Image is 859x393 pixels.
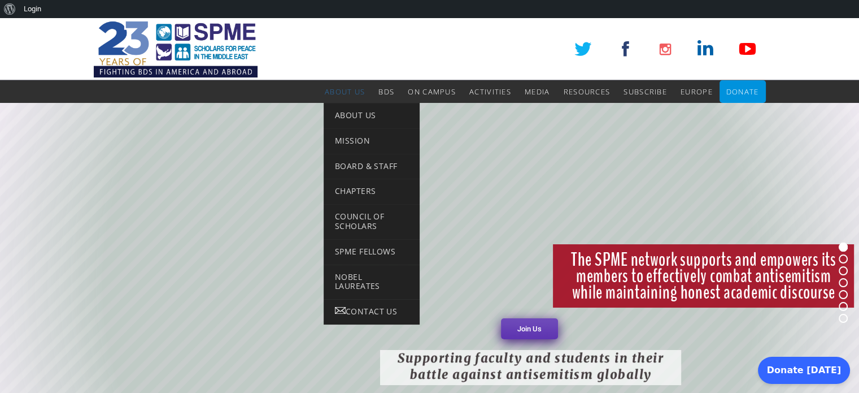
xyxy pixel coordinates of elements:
span: BDS [378,87,394,97]
a: Media [525,80,550,103]
img: SPME [94,18,258,80]
span: On Campus [408,87,456,97]
a: On Campus [408,80,456,103]
a: Join Us [501,318,558,339]
span: Resources [563,87,610,97]
span: Subscribe [623,87,667,97]
a: Resources [563,80,610,103]
span: Council of Scholars [335,211,384,231]
span: Contact Us [346,306,397,317]
span: SPME Fellows [335,246,395,257]
span: Donate [726,87,759,97]
span: Europe [681,87,713,97]
span: About Us [335,110,376,120]
a: SPME Fellows [324,239,420,265]
span: Media [525,87,550,97]
a: Europe [681,80,713,103]
a: Contact Us [324,299,420,325]
span: About Us [325,87,365,97]
span: Mission [335,135,370,146]
rs-layer: Supporting faculty and students in their battle against antisemitism globally [380,350,681,385]
span: Activities [469,87,511,97]
a: Donate [726,80,759,103]
rs-layer: The SPME network supports and empowers its members to effectively combat antisemitism while maint... [553,244,854,308]
a: Mission [324,128,420,154]
a: BDS [378,80,394,103]
a: Chapters [324,179,420,204]
a: Council of Scholars [324,204,420,239]
span: Board & Staff [335,161,397,171]
a: Nobel Laureates [324,265,420,300]
a: Activities [469,80,511,103]
a: About Us [325,80,365,103]
span: Nobel Laureates [335,271,380,292]
a: Board & Staff [324,154,420,179]
a: Subscribe [623,80,667,103]
span: Chapters [335,185,376,196]
a: About Us [324,103,420,128]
